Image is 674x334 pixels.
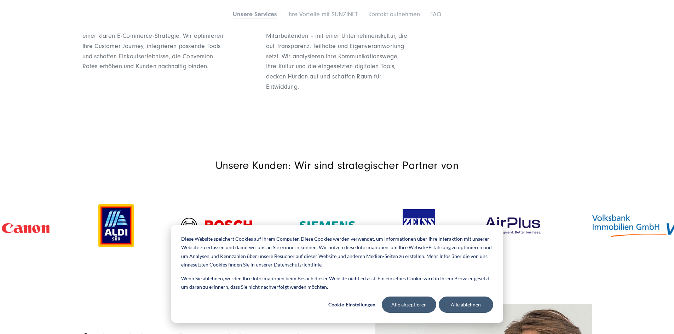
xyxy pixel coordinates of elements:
[325,297,379,313] button: Cookie-Einstellungen
[0,212,51,239] img: Kundenlogo Canon rot - Digitalagentur SUNZINET
[266,21,408,92] p: Stärken Sie Engagement und Loyalität Ihrer Mitarbeitenden – mit einer Unternehmenskultur, die auf...
[181,274,493,292] p: Wenn Sie ablehnen, werden Ihre Informationen beim Besuch dieser Website nicht erfasst. Ein einzel...
[181,218,252,234] img: Kundenlogo der Digitalagentur SUNZINET - Bosch Logo
[300,221,355,230] img: Kundenlogo Siemens AG Grün - Digitalagentur SUNZINET-svg
[287,11,358,18] a: Ihre Vorteile mit SUNZINET
[483,216,543,236] img: AirPlus Logo
[403,209,435,242] img: Kundenlogo Zeiss Blau und Weiss- Digitalagentur SUNZINET
[439,297,493,313] button: Alle ablehnen
[368,11,420,18] a: Kontakt aufnehmen
[382,297,436,313] button: Alle akzeptieren
[82,21,224,72] p: Steigern Sie den Erfolg Ihres Onlinegeschäfts mit einer klaren E-Commerce-Strategie. Wir optimier...
[171,225,503,323] div: Cookie banner
[233,11,277,18] a: Unsere Services
[430,11,441,18] a: FAQ
[181,235,493,269] p: Diese Website speichert Cookies auf Ihrem Computer. Diese Cookies werden verwendet, um Informatio...
[82,159,592,172] p: Unsere Kunden: Wir sind strategischer Partner von
[98,204,134,247] img: Aldi-sued-Kunde-Logo-digital-agentur-SUNZINET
